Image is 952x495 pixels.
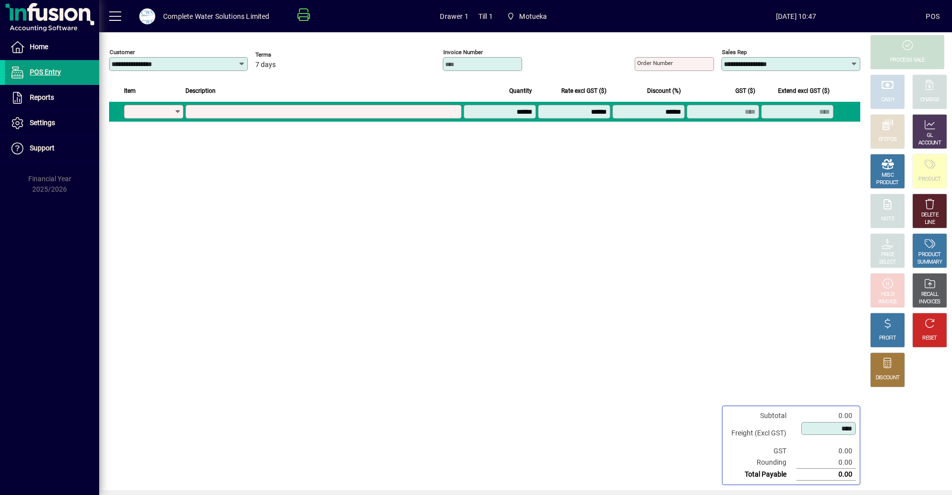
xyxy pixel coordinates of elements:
[921,212,938,219] div: DELETE
[921,291,939,298] div: RECALL
[255,52,315,58] span: Terms
[882,172,893,179] div: MISC
[878,298,896,306] div: INVOICE
[890,57,925,64] div: PROCESS SALE
[185,85,216,96] span: Description
[926,8,940,24] div: POS
[796,469,856,481] td: 0.00
[637,60,673,67] mat-label: Order number
[879,335,896,342] div: PROFIT
[722,49,747,56] mat-label: Sales rep
[917,259,942,266] div: SUMMARY
[922,335,937,342] div: RESET
[163,8,270,24] div: Complete Water Solutions Limited
[918,140,941,147] div: ACCOUNT
[5,136,99,161] a: Support
[5,35,99,60] a: Home
[881,215,894,223] div: NOTE
[124,85,136,96] span: Item
[30,144,55,152] span: Support
[443,49,483,56] mat-label: Invoice number
[647,85,681,96] span: Discount (%)
[726,445,796,457] td: GST
[519,8,547,24] span: Motueka
[30,119,55,127] span: Settings
[726,457,796,469] td: Rounding
[876,179,898,187] div: PRODUCT
[30,43,48,51] span: Home
[881,251,894,259] div: PRICE
[30,93,54,101] span: Reports
[796,457,856,469] td: 0.00
[920,96,940,104] div: CHARGE
[919,298,940,306] div: INVOICES
[30,68,61,76] span: POS Entry
[561,85,606,96] span: Rate excl GST ($)
[735,85,755,96] span: GST ($)
[726,469,796,481] td: Total Payable
[927,132,933,140] div: GL
[726,410,796,422] td: Subtotal
[440,8,468,24] span: Drawer 1
[796,410,856,422] td: 0.00
[778,85,830,96] span: Extend excl GST ($)
[509,85,532,96] span: Quantity
[796,445,856,457] td: 0.00
[879,259,896,266] div: SELECT
[110,49,135,56] mat-label: Customer
[918,251,941,259] div: PRODUCT
[5,85,99,110] a: Reports
[876,374,899,382] div: DISCOUNT
[5,111,99,136] a: Settings
[478,8,493,24] span: Till 1
[666,8,926,24] span: [DATE] 10:47
[879,136,897,143] div: EFTPOS
[881,96,894,104] div: CASH
[131,7,163,25] button: Profile
[881,291,894,298] div: HOLD
[726,422,796,445] td: Freight (Excl GST)
[503,7,551,25] span: Motueka
[925,219,935,226] div: LINE
[918,176,941,183] div: PRODUCT
[255,61,276,69] span: 7 days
